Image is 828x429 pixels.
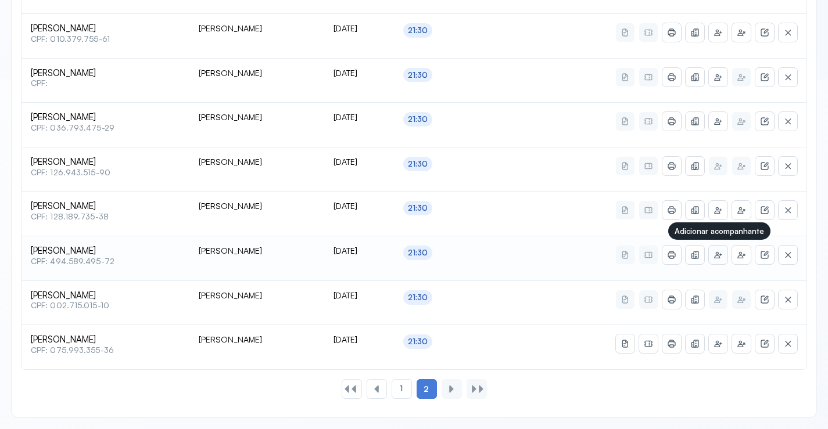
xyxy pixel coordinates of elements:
div: [PERSON_NAME] [199,201,315,211]
span: CPF: 126.943.515-90 [31,168,180,178]
div: [DATE] [334,201,385,211]
span: CPF: 075.993.355-36 [31,345,180,355]
div: [DATE] [334,157,385,167]
span: [PERSON_NAME] [31,157,180,168]
div: 21:30 [408,293,428,302]
div: [DATE] [334,246,385,256]
div: 21:30 [408,248,428,258]
div: [DATE] [334,334,385,345]
span: [PERSON_NAME] [31,334,180,345]
span: CPF: 128.189.735-38 [31,212,180,222]
div: [PERSON_NAME] [199,157,315,167]
div: 21:30 [408,70,428,80]
div: 21:30 [408,337,428,347]
div: [PERSON_NAME] [199,68,315,78]
span: [PERSON_NAME] [31,68,180,79]
div: [DATE] [334,112,385,122]
span: CPF: 494.589.495-72 [31,257,180,266]
span: CPF: 010.379.755-61 [31,34,180,44]
div: [DATE] [334,23,385,34]
span: CPF: [31,78,180,88]
div: [PERSON_NAME] [199,290,315,301]
div: 21:30 [408,114,428,124]
span: [PERSON_NAME] [31,23,180,34]
div: 21:30 [408,26,428,35]
div: [DATE] [334,290,385,301]
span: 1 [400,384,403,394]
span: [PERSON_NAME] [31,246,180,257]
div: 21:30 [408,203,428,213]
div: [PERSON_NAME] [199,246,315,256]
div: [DATE] [334,68,385,78]
span: [PERSON_NAME] [31,201,180,212]
div: 21:30 [408,159,428,169]
div: [PERSON_NAME] [199,334,315,345]
div: [PERSON_NAME] [199,112,315,122]
span: [PERSON_NAME] [31,290,180,301]
span: CPF: 002.715.015-10 [31,301,180,311]
div: [PERSON_NAME] [199,23,315,34]
span: CPF: 036.793.475-29 [31,123,180,133]
span: [PERSON_NAME] [31,112,180,123]
span: 2 [424,384,429,394]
